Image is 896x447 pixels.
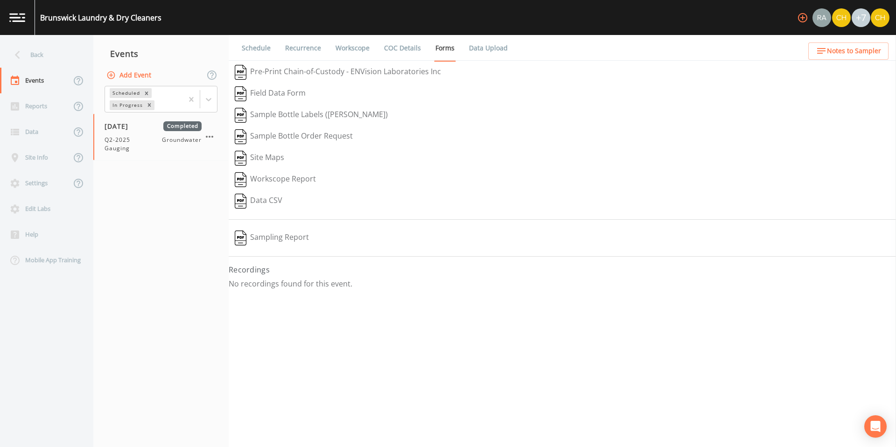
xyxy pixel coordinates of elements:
[163,121,202,131] span: Completed
[808,42,889,60] button: Notes to Sampler
[383,35,422,61] a: COC Details
[434,35,456,62] a: Forms
[229,126,359,147] button: Sample Bottle Order Request
[235,108,246,123] img: svg%3e
[468,35,509,61] a: Data Upload
[9,13,25,22] img: logo
[284,35,322,61] a: Recurrence
[240,35,272,61] a: Schedule
[235,194,246,209] img: svg%3e
[105,67,155,84] button: Add Event
[93,114,229,161] a: [DATE]CompletedQ2-2025 GaugingGroundwater
[832,8,851,27] div: Chris Sloffer
[235,172,246,187] img: svg%3e
[105,136,162,153] span: Q2-2025 Gauging
[162,136,202,153] span: Groundwater
[144,100,154,110] div: Remove In Progress
[40,12,161,23] div: Brunswick Laundry & Dry Cleaners
[229,227,315,249] button: Sampling Report
[141,88,152,98] div: Remove Scheduled
[235,65,246,80] img: svg%3e
[93,42,229,65] div: Events
[229,147,290,169] button: Site Maps
[235,230,246,245] img: svg%3e
[235,86,246,101] img: svg%3e
[229,83,312,105] button: Field Data Form
[871,8,889,27] img: d86ae1ecdc4518aa9066df4dc24f587e
[105,121,135,131] span: [DATE]
[229,62,447,83] button: Pre-Print Chain-of-Custody - ENVision Laboratories Inc
[827,45,881,57] span: Notes to Sampler
[812,8,832,27] div: Radlie J Storer
[229,279,896,288] p: No recordings found for this event.
[110,88,141,98] div: Scheduled
[852,8,870,27] div: +7
[229,264,896,275] h4: Recordings
[229,190,288,212] button: Data CSV
[110,100,144,110] div: In Progress
[235,129,246,144] img: svg%3e
[832,8,851,27] img: d86ae1ecdc4518aa9066df4dc24f587e
[235,151,246,166] img: svg%3e
[334,35,371,61] a: Workscope
[229,105,394,126] button: Sample Bottle Labels ([PERSON_NAME])
[229,169,322,190] button: Workscope Report
[864,415,887,438] div: Open Intercom Messenger
[812,8,831,27] img: 7493944169e4cb9b715a099ebe515ac2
